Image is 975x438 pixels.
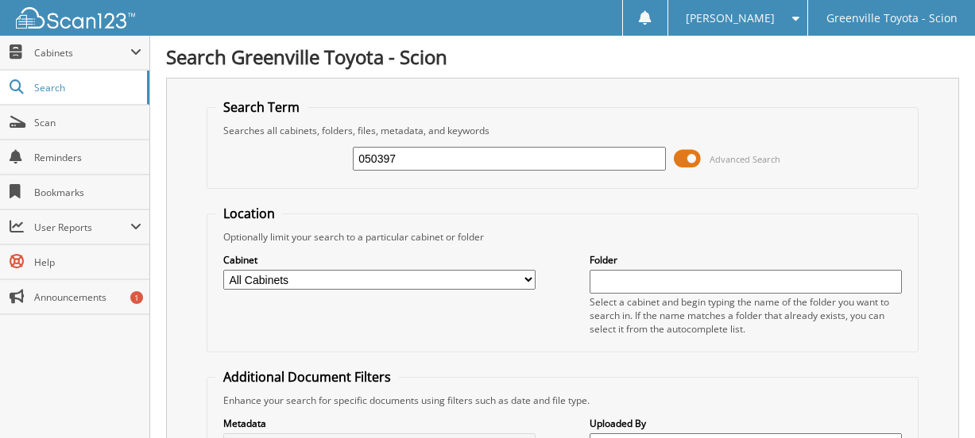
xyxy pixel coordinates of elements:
[34,255,141,269] span: Help
[215,230,910,244] div: Optionally limit your search to a particular cabinet or folder
[686,13,775,23] span: [PERSON_NAME]
[130,291,143,304] div: 1
[223,417,536,430] label: Metadata
[34,46,130,60] span: Cabinets
[710,153,780,165] span: Advanced Search
[826,13,958,23] span: Greenville Toyota - Scion
[590,253,902,267] label: Folder
[34,81,139,94] span: Search
[215,368,399,386] legend: Additional Document Filters
[34,116,141,129] span: Scan
[215,394,910,407] div: Enhance your search for specific documents using filters such as date and file type.
[34,186,141,199] span: Bookmarks
[215,124,910,137] div: Searches all cabinets, folders, files, metadata, and keywords
[590,417,902,430] label: Uploaded By
[16,7,135,29] img: scan123-logo-white.svg
[34,151,141,164] span: Reminders
[215,205,283,222] legend: Location
[34,221,130,234] span: User Reports
[223,253,536,267] label: Cabinet
[166,44,959,70] h1: Search Greenville Toyota - Scion
[590,295,902,336] div: Select a cabinet and begin typing the name of the folder you want to search in. If the name match...
[215,98,308,116] legend: Search Term
[34,290,141,304] span: Announcements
